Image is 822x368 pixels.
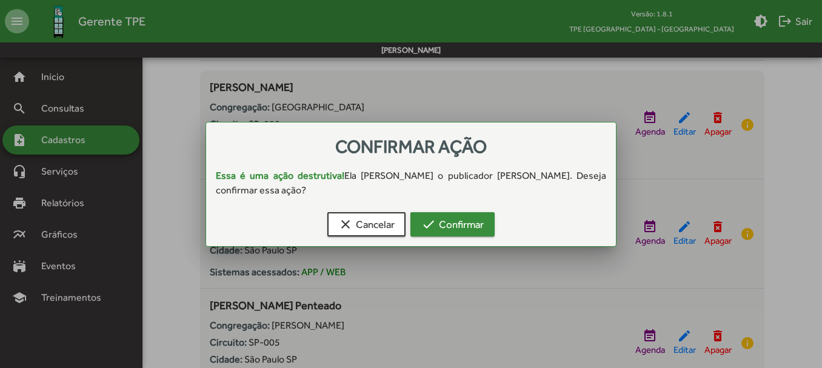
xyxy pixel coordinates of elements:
mat-icon: check [421,217,436,232]
span: Confirmar [421,213,484,235]
strong: Essa é uma ação destrutiva! [216,170,344,181]
button: Confirmar [410,212,495,236]
button: Cancelar [327,212,406,236]
span: Confirmar ação [335,136,487,157]
div: Ela [PERSON_NAME] o publicador [PERSON_NAME]. Deseja confirmar essa ação? [206,169,616,198]
span: Cancelar [338,213,395,235]
mat-icon: clear [338,217,353,232]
